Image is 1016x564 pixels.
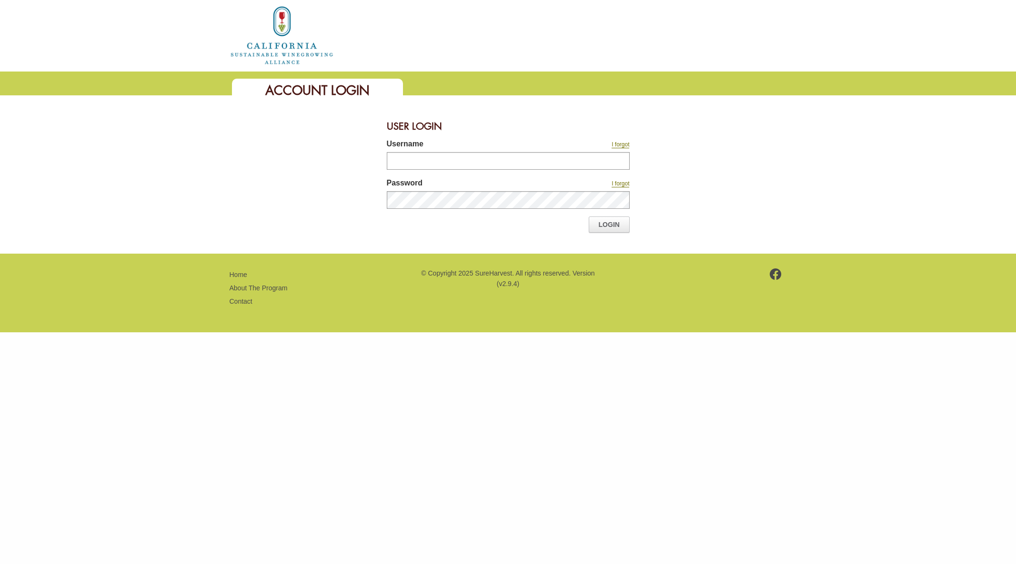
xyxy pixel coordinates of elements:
[387,114,630,138] div: User Login
[230,5,334,66] img: logo_cswa2x.png
[387,138,544,152] label: Username
[387,177,544,191] label: Password
[230,31,334,39] a: Home
[612,141,629,148] a: I forgot
[612,180,629,187] a: I forgot
[589,216,630,233] a: Login
[770,268,782,280] img: footer-facebook.png
[230,297,252,305] a: Contact
[420,268,596,289] p: © Copyright 2025 SureHarvest. All rights reserved. Version (v2.9.4)
[265,82,370,99] span: Account Login
[230,284,288,292] a: About The Program
[230,271,247,278] a: Home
